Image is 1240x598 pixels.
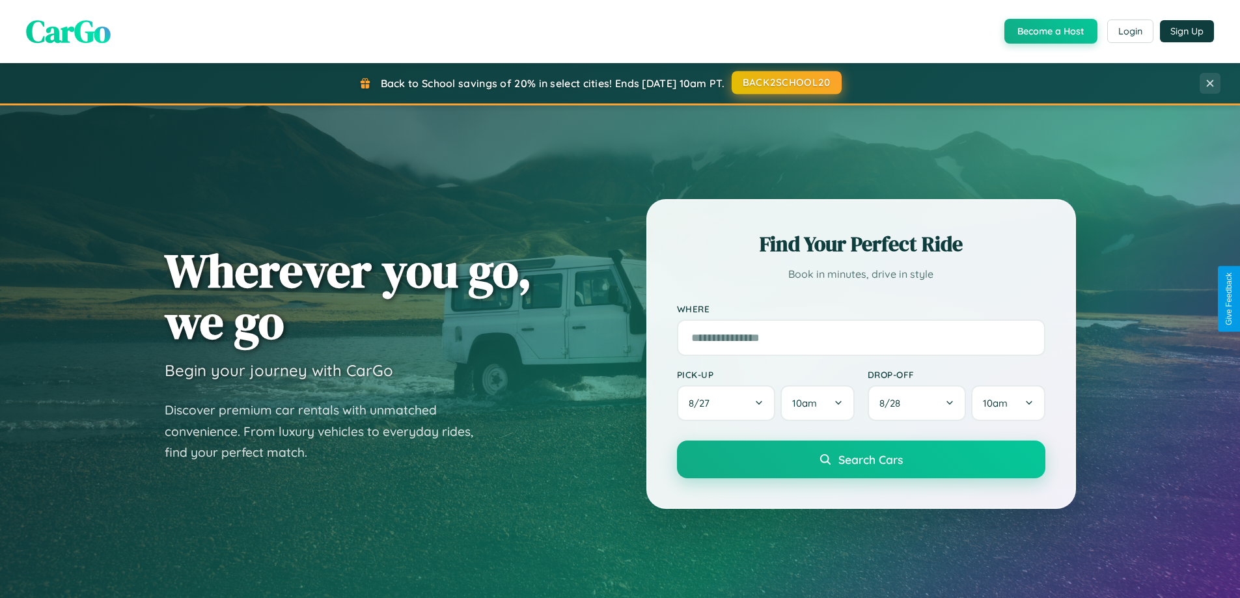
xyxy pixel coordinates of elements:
button: Login [1107,20,1153,43]
button: Become a Host [1004,19,1097,44]
label: Drop-off [868,369,1045,380]
span: Search Cars [838,452,903,467]
div: Give Feedback [1224,273,1233,325]
span: 8 / 28 [879,397,907,409]
span: CarGo [26,10,111,53]
span: 10am [792,397,817,409]
label: Where [677,303,1045,314]
label: Pick-up [677,369,855,380]
span: Back to School savings of 20% in select cities! Ends [DATE] 10am PT. [381,77,724,90]
button: 10am [971,385,1045,421]
h2: Find Your Perfect Ride [677,230,1045,258]
button: 10am [780,385,854,421]
h1: Wherever you go, we go [165,245,532,347]
button: Search Cars [677,441,1045,478]
p: Discover premium car rentals with unmatched convenience. From luxury vehicles to everyday rides, ... [165,400,490,463]
h3: Begin your journey with CarGo [165,360,393,380]
p: Book in minutes, drive in style [677,265,1045,284]
span: 10am [983,397,1008,409]
button: 8/27 [677,385,776,421]
button: 8/28 [868,385,967,421]
span: 8 / 27 [689,397,716,409]
button: Sign Up [1160,20,1214,42]
button: BACK2SCHOOL20 [732,71,842,94]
